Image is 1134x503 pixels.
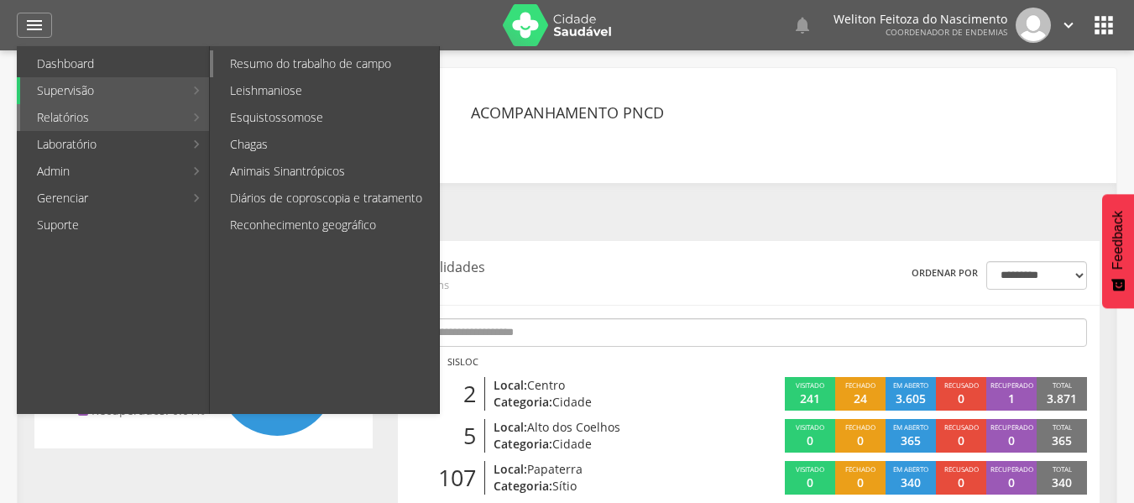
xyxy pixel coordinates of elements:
[796,380,824,390] span: Visitado
[834,13,1007,25] p: Weliton Feitoza do Nascimento
[20,50,209,77] a: Dashboard
[893,464,928,474] span: Em aberto
[17,13,52,38] a: 
[213,50,439,77] a: Resumo do trabalho de campo
[494,478,716,495] p: Categoria:
[857,432,864,449] p: 0
[1008,390,1015,407] p: 1
[471,97,664,128] header: Acompanhamento PNCD
[494,436,716,453] p: Categoria:
[944,464,979,474] span: Recusado
[893,380,928,390] span: Em aberto
[20,77,184,104] a: Supervisão
[410,277,698,292] span: 31 itens
[20,131,184,158] a: Laboratório
[990,422,1033,432] span: Recuperado
[857,474,864,491] p: 0
[807,432,813,449] p: 0
[552,478,577,494] span: Sítio
[527,419,620,435] span: Alto dos Coelhos
[944,422,979,432] span: Recusado
[463,378,476,411] span: 2
[494,419,716,436] p: Local:
[1052,474,1072,491] p: 340
[438,462,476,495] span: 107
[1090,12,1117,39] i: 
[494,461,716,478] p: Local:
[796,464,824,474] span: Visitado
[792,15,813,35] i: 
[1008,432,1015,449] p: 0
[552,394,592,410] span: Cidade
[20,185,184,212] a: Gerenciar
[845,464,875,474] span: Fechado
[1102,194,1134,308] button: Feedback - Mostrar pesquisa
[901,432,921,449] p: 365
[1059,16,1078,34] i: 
[20,212,209,238] a: Suporte
[800,390,820,407] p: 241
[213,158,439,185] a: Animais Sinantrópicos
[24,15,44,35] i: 
[886,26,1007,38] span: Coordenador de Endemias
[20,158,184,185] a: Admin
[958,474,964,491] p: 0
[1053,422,1072,432] span: Total
[845,422,875,432] span: Fechado
[893,422,928,432] span: Em aberto
[213,77,439,104] a: Leishmaniose
[494,377,716,394] p: Local:
[944,380,979,390] span: Recusado
[213,131,439,158] a: Chagas
[1052,432,1072,449] p: 365
[912,266,978,280] label: Ordenar por
[1047,390,1077,407] p: 3.871
[463,420,476,453] span: 5
[527,377,565,393] span: Centro
[796,422,824,432] span: Visitado
[901,474,921,491] p: 340
[990,380,1033,390] span: Recuperado
[527,461,583,477] span: Papaterra
[1059,8,1078,43] a: 
[213,185,439,212] a: Diários de coproscopia e tratamento
[20,104,184,131] a: Relatórios
[854,390,867,407] p: 24
[990,464,1033,474] span: Recuperado
[552,436,592,452] span: Cidade
[494,394,716,411] p: Categoria:
[1008,474,1015,491] p: 0
[807,474,813,491] p: 0
[410,258,698,277] p: Localidades
[447,355,478,369] p: Sisloc
[213,104,439,131] a: Esquistossomose
[845,380,875,390] span: Fechado
[213,212,439,238] a: Reconhecimento geográfico
[1053,464,1072,474] span: Total
[958,390,964,407] p: 0
[1110,211,1126,270] span: Feedback
[792,8,813,43] a: 
[1053,380,1072,390] span: Total
[896,390,926,407] p: 3.605
[958,432,964,449] p: 0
